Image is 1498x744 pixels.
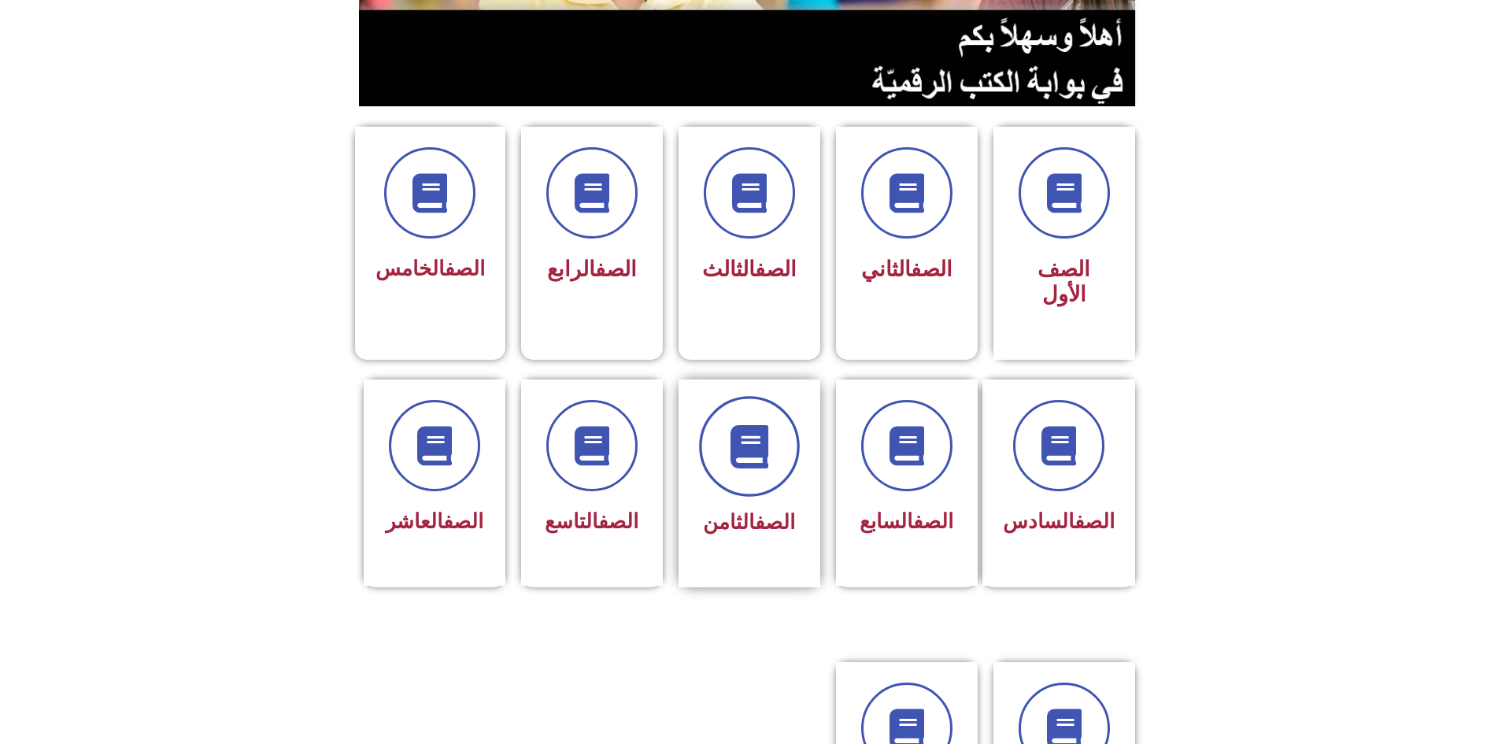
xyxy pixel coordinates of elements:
span: السابع [860,509,953,533]
span: التاسع [545,509,638,533]
span: العاشر [386,509,483,533]
span: الخامس [375,257,485,280]
a: الصف [598,509,638,533]
a: الصف [443,509,483,533]
span: الثاني [861,257,952,282]
span: الصف الأول [1038,257,1090,307]
span: الثامن [703,510,795,534]
a: الصف [445,257,485,280]
span: الثالث [702,257,797,282]
a: الصف [1074,509,1115,533]
span: السادس [1003,509,1115,533]
a: الصف [913,509,953,533]
a: الصف [595,257,637,282]
a: الصف [755,510,795,534]
span: الرابع [547,257,637,282]
a: الصف [755,257,797,282]
a: الصف [911,257,952,282]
